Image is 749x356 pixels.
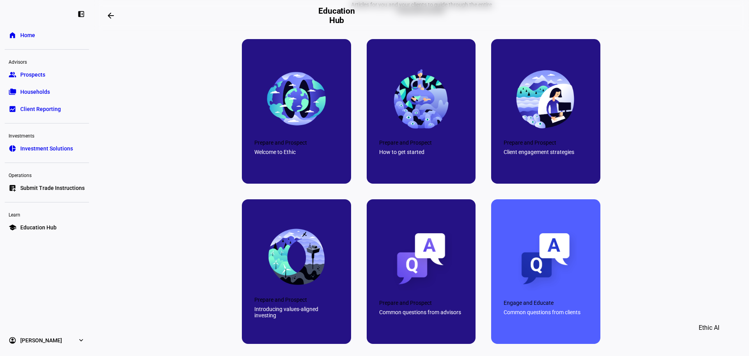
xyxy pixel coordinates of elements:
eth-mat-symbol: bid_landscape [9,105,16,113]
div: Common questions from advisors [379,309,463,315]
span: Prospects [20,71,45,79]
span: Ethic AI [699,318,719,337]
img: 67c0a1a41fd1db2665af57fe_663e60d4891242c5d6cd469c_final-earth.png [265,68,327,130]
span: Client Reporting [20,105,61,113]
span: Households [20,88,50,96]
eth-mat-symbol: group [9,71,16,79]
span: Home [20,31,35,39]
eth-mat-symbol: list_alt_add [9,184,16,192]
eth-mat-symbol: left_panel_close [77,10,85,18]
a: folder_copyHouseholds [5,84,89,100]
div: Operations [5,169,89,180]
eth-mat-symbol: pie_chart [9,145,16,152]
div: Prepare and Prospect [254,297,339,303]
img: 67c0a1a3dd398c4549a83ca6_663e60d4891242c5d6cd46be_final-office.png [515,68,577,130]
img: 67c0a1a2f5e9615512c0482a_663e60d4891242c5d6cd46bf_final-mobius.png [265,225,327,287]
img: 67c0a1a2267361cccc837e9a_663e60d4891242c5d6cd46c0_QA-advisors.png [390,228,452,290]
eth-mat-symbol: folder_copy [9,88,16,96]
div: Common questions from clients [504,309,588,315]
div: Client engagement strategies [504,149,588,155]
div: Prepare and Prospect [504,140,588,146]
div: Advisors [5,56,89,67]
div: Learn [5,209,89,220]
a: homeHome [5,27,89,43]
div: Prepare and Prospect [379,300,463,306]
div: Investments [5,130,89,141]
eth-mat-symbol: home [9,31,16,39]
img: 67c0a1a14fc8855d30016835_663e60d4891242c5d6cd46c1_QA-clients.png [515,228,577,290]
button: Ethic AI [688,318,730,337]
div: Engage and Educate [504,300,588,306]
div: How to get started [379,149,463,155]
h2: Education Hub [315,6,358,25]
img: 67c0a1a361bf038d2e293661_66d75062e6db20f9f8bea3a5_World%25203.png [390,68,452,130]
span: [PERSON_NAME] [20,336,62,344]
a: pie_chartInvestment Solutions [5,141,89,156]
div: Welcome to Ethic [254,149,339,155]
a: bid_landscapeClient Reporting [5,101,89,117]
div: Prepare and Prospect [379,140,463,146]
div: Introducing values-aligned investing [254,306,339,318]
span: Education Hub [20,224,57,231]
div: Prepare and Prospect [254,140,339,146]
eth-mat-symbol: school [9,224,16,231]
span: Investment Solutions [20,145,73,152]
mat-icon: arrow_backwards [106,11,115,20]
eth-mat-symbol: account_circle [9,336,16,344]
eth-mat-symbol: expand_more [77,336,85,344]
a: groupProspects [5,67,89,82]
span: Submit Trade Instructions [20,184,85,192]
